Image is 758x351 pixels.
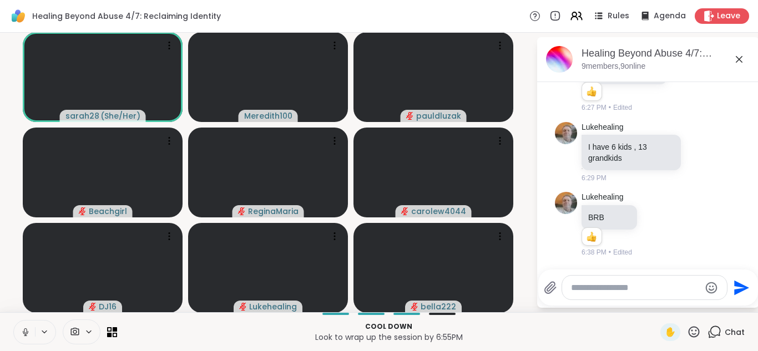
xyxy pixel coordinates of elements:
span: ✋ [665,325,676,339]
span: audio-muted [79,207,87,215]
img: Healing Beyond Abuse 4/7: Reclaiming Identity, Oct 13 [546,46,573,73]
span: Lukehealing [249,301,297,312]
span: audio-muted [401,207,409,215]
span: pauldluzak [416,110,461,121]
a: Lukehealing [582,122,624,133]
div: Healing Beyond Abuse 4/7: Reclaiming Identity, [DATE] [582,47,750,60]
div: Reaction list [582,228,602,246]
span: Agenda [654,11,686,22]
div: Reaction list [582,83,602,100]
p: Look to wrap up the session by 6:55PM [124,332,654,343]
span: audio-muted [406,112,414,120]
button: Emoji picker [705,281,718,294]
span: audio-muted [89,303,97,311]
p: Cool down [124,322,654,332]
button: Send [727,275,752,300]
span: carolew4044 [411,206,466,217]
span: Edited [613,247,632,257]
span: audio-muted [411,303,418,311]
span: DJ16 [99,301,117,312]
p: BRB [588,212,630,223]
span: ( She/Her ) [100,110,140,121]
span: ReginaMaria [248,206,299,217]
span: Rules [608,11,629,22]
img: ShareWell Logomark [9,7,28,26]
span: • [609,103,611,113]
button: Reactions: like [585,232,597,241]
img: https://sharewell-space-live.sfo3.digitaloceanspaces.com/user-generated/7f4b5514-4548-4e48-9364-1... [555,122,577,144]
span: audio-muted [238,207,246,215]
span: bella222 [421,301,456,312]
p: I have 6 kids , 13 grandkids [588,141,674,164]
span: Healing Beyond Abuse 4/7: Reclaiming Identity [32,11,221,22]
span: • [609,247,611,257]
span: Edited [613,103,632,113]
img: https://sharewell-space-live.sfo3.digitaloceanspaces.com/user-generated/7f4b5514-4548-4e48-9364-1... [555,192,577,214]
span: Meredith100 [244,110,292,121]
span: 6:27 PM [582,103,607,113]
span: Chat [725,327,745,338]
span: sarah28 [65,110,99,121]
p: 9 members, 9 online [582,61,645,72]
span: 6:38 PM [582,247,607,257]
a: Lukehealing [582,192,624,203]
span: 6:29 PM [582,173,607,183]
span: Beachgirl [89,206,127,217]
span: audio-muted [239,303,247,311]
textarea: Type your message [571,282,700,293]
span: Leave [717,11,740,22]
button: Reactions: like [585,87,597,96]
